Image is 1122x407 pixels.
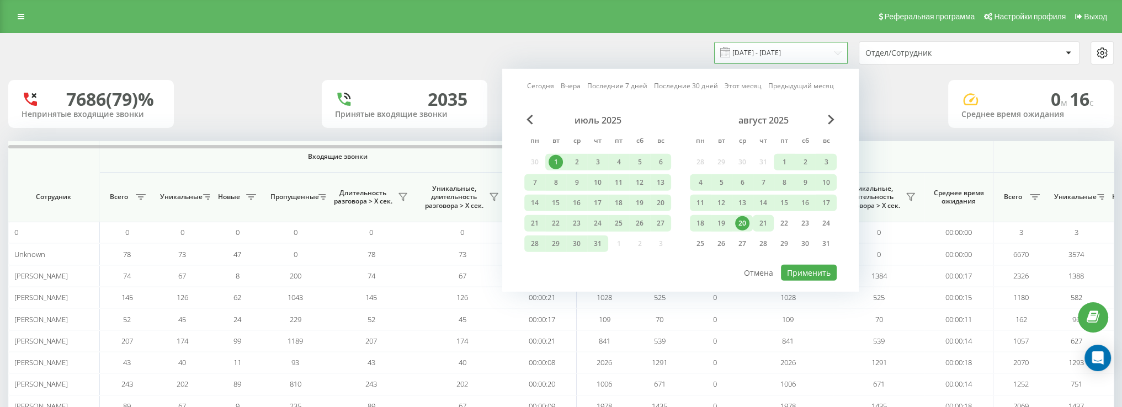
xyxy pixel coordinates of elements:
[528,237,542,251] div: 28
[14,249,45,259] span: Unknown
[459,314,466,324] span: 45
[780,379,796,389] span: 1006
[566,174,587,191] div: ср 9 июля 2025 г.
[924,222,993,243] td: 00:00:00
[693,216,708,231] div: 18
[690,174,711,191] div: пн 4 авг. 2025 г.
[777,155,791,169] div: 1
[566,154,587,170] div: ср 2 июля 2025 г.
[14,379,68,389] span: [PERSON_NAME]
[828,115,834,125] span: Next Month
[528,196,542,210] div: 14
[1084,12,1107,21] span: Выход
[1072,314,1080,324] span: 96
[599,336,610,346] span: 841
[288,336,303,346] span: 1189
[819,175,833,190] div: 10
[528,216,542,231] div: 21
[291,357,299,367] span: 93
[160,192,200,201] span: Уникальные
[591,216,605,231] div: 24
[798,155,812,169] div: 2
[732,235,753,252] div: ср 27 авг. 2025 г.
[839,184,902,210] span: Уникальные, длительность разговора > Х сек.
[777,216,791,231] div: 22
[524,115,671,126] div: июль 2025
[714,175,728,190] div: 5
[654,379,666,389] span: 671
[1070,87,1094,111] span: 16
[654,336,666,346] span: 539
[123,314,131,324] span: 52
[819,216,833,231] div: 24
[632,216,647,231] div: 26
[871,357,887,367] span: 1291
[1051,87,1070,111] span: 0
[66,89,154,110] div: 7686 (79)%
[524,235,545,252] div: пн 28 июля 2025 г.
[713,336,717,346] span: 0
[877,249,881,259] span: 0
[368,271,375,281] span: 74
[735,237,749,251] div: 27
[652,357,667,367] span: 1291
[774,235,795,252] div: пт 29 авг. 2025 г.
[795,195,816,211] div: сб 16 авг. 2025 г.
[528,175,542,190] div: 7
[1075,227,1078,237] span: 3
[1013,292,1029,302] span: 1180
[591,155,605,169] div: 3
[924,243,993,265] td: 00:00:00
[236,271,240,281] span: 8
[549,196,563,210] div: 15
[545,154,566,170] div: вт 1 июля 2025 г.
[816,174,837,191] div: вс 10 авг. 2025 г.
[527,133,543,150] abbr: понедельник
[335,110,474,119] div: Принятые входящие звонки
[14,271,68,281] span: [PERSON_NAME]
[629,215,650,232] div: сб 26 июля 2025 г.
[776,133,793,150] abbr: пятница
[629,174,650,191] div: сб 12 июля 2025 г.
[611,155,626,169] div: 4
[795,154,816,170] div: сб 2 авг. 2025 г.
[508,287,577,308] td: 00:00:21
[178,357,186,367] span: 40
[1068,249,1084,259] span: 3574
[545,195,566,211] div: вт 15 июля 2025 г.
[288,292,303,302] span: 1043
[714,237,728,251] div: 26
[365,336,377,346] span: 207
[608,215,629,232] div: пт 25 июля 2025 г.
[654,292,666,302] span: 525
[566,195,587,211] div: ср 16 июля 2025 г.
[735,216,749,231] div: 20
[587,195,608,211] div: чт 17 июля 2025 г.
[1084,345,1111,371] div: Open Intercom Messenger
[798,175,812,190] div: 9
[798,196,812,210] div: 16
[924,373,993,395] td: 00:00:14
[819,196,833,210] div: 17
[777,175,791,190] div: 8
[570,196,584,210] div: 16
[650,154,671,170] div: вс 6 июля 2025 г.
[795,174,816,191] div: сб 9 авг. 2025 г.
[610,133,627,150] abbr: пятница
[177,336,188,346] span: 174
[233,379,241,389] span: 89
[14,292,68,302] span: [PERSON_NAME]
[331,189,395,206] span: Длительность разговора > Х сек.
[290,271,301,281] span: 200
[365,292,377,302] span: 145
[368,357,375,367] span: 43
[690,235,711,252] div: пн 25 авг. 2025 г.
[774,195,795,211] div: пт 15 авг. 2025 г.
[294,227,297,237] span: 0
[629,154,650,170] div: сб 5 июля 2025 г.
[545,215,566,232] div: вт 22 июля 2025 г.
[125,227,129,237] span: 0
[566,215,587,232] div: ср 23 июля 2025 г.
[591,237,605,251] div: 31
[924,308,993,330] td: 00:00:11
